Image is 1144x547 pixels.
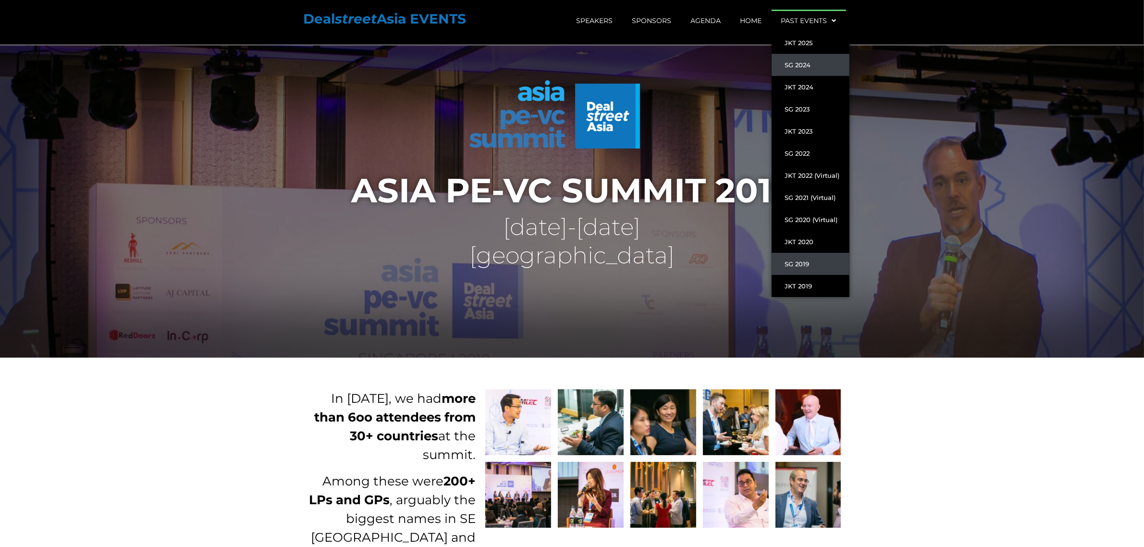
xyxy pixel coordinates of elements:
[567,10,623,32] a: Speakers
[314,391,476,444] strong: more than 6oo attendees from 30+ countries
[772,231,849,253] a: JKT 2020
[5,217,1139,237] p: [DATE]-[DATE]
[772,32,849,54] a: JKT 2025
[335,11,377,27] em: street
[772,209,849,231] a: SG 2020 (Virtual)
[772,186,849,209] a: SG 2021 (Virtual)
[623,10,681,32] a: Sponsors
[772,98,849,120] a: SG 2023
[772,32,849,297] ul: Past Events
[5,174,1139,207] h2: ASIA PE-VC SUMMIT 2019
[731,10,772,32] a: Home
[772,120,849,142] a: JKT 2023
[772,164,849,186] a: JKT 2022 (Virtual)
[772,76,849,98] a: JKT 2024
[772,142,849,164] a: SG 2022
[303,11,466,27] strong: Deal Asia EVENTS
[772,275,849,297] a: JKT 2019
[303,389,476,464] p: In [DATE], we had at the summit.
[772,54,849,76] a: SG 2024
[772,253,849,275] a: SG 2019
[5,245,1139,266] p: [GEOGRAPHIC_DATA]
[681,10,731,32] a: Agenda
[303,11,466,27] a: DealstreetAsia EVENTS
[772,10,846,32] a: Past Events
